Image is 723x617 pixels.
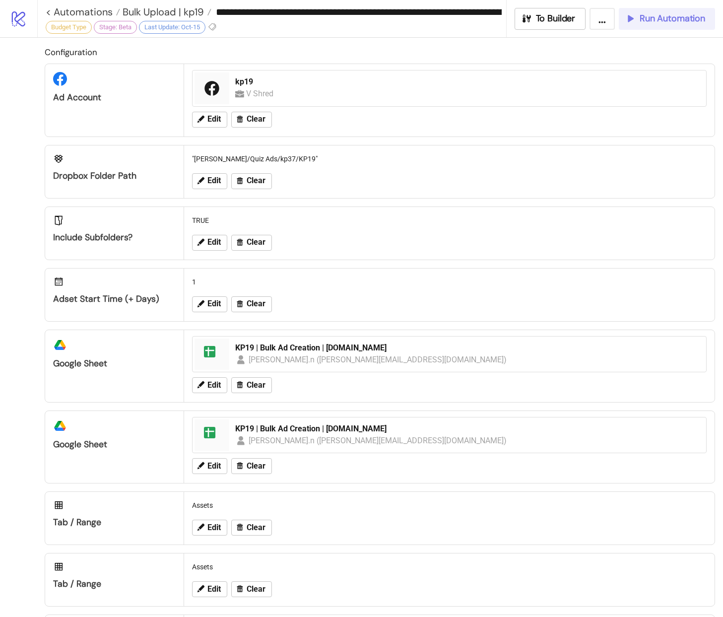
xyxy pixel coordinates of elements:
[188,149,711,168] div: "[PERSON_NAME]/Quiz Ads/kp37/KP19"
[231,112,272,128] button: Clear
[247,585,265,594] span: Clear
[235,76,700,87] div: kp19
[207,381,221,390] span: Edit
[192,296,227,312] button: Edit
[207,115,221,124] span: Edit
[188,557,711,576] div: Assets
[53,578,176,590] div: Tab / Range
[246,87,276,100] div: V Shred
[207,299,221,308] span: Edit
[53,517,176,528] div: Tab / Range
[247,238,265,247] span: Clear
[247,176,265,185] span: Clear
[231,377,272,393] button: Clear
[207,176,221,185] span: Edit
[46,21,92,34] div: Budget Type
[192,581,227,597] button: Edit
[231,520,272,536] button: Clear
[53,439,176,450] div: Google Sheet
[235,343,700,353] div: KP19 | Bulk Ad Creation | [DOMAIN_NAME]
[247,523,265,532] span: Clear
[207,462,221,471] span: Edit
[640,13,705,24] span: Run Automation
[45,46,715,59] h2: Configuration
[590,8,615,30] button: ...
[207,238,221,247] span: Edit
[46,7,120,17] a: < Automations
[247,462,265,471] span: Clear
[231,296,272,312] button: Clear
[53,92,176,103] div: Ad Account
[235,423,700,434] div: KP19 | Bulk Ad Creation | [DOMAIN_NAME]
[619,8,715,30] button: Run Automation
[249,434,507,447] div: [PERSON_NAME].n ([PERSON_NAME][EMAIL_ADDRESS][DOMAIN_NAME])
[53,232,176,243] div: Include Subfolders?
[192,112,227,128] button: Edit
[188,273,711,291] div: 1
[53,293,176,305] div: Adset Start Time (+ Days)
[192,377,227,393] button: Edit
[249,353,507,366] div: [PERSON_NAME].n ([PERSON_NAME][EMAIL_ADDRESS][DOMAIN_NAME])
[53,358,176,369] div: Google Sheet
[247,115,265,124] span: Clear
[207,585,221,594] span: Edit
[188,211,711,230] div: TRUE
[188,496,711,515] div: Assets
[192,458,227,474] button: Edit
[120,7,211,17] a: Bulk Upload | kp19
[231,581,272,597] button: Clear
[231,458,272,474] button: Clear
[139,21,205,34] div: Last Update: Oct-15
[231,173,272,189] button: Clear
[247,381,265,390] span: Clear
[192,520,227,536] button: Edit
[536,13,576,24] span: To Builder
[247,299,265,308] span: Clear
[515,8,586,30] button: To Builder
[192,173,227,189] button: Edit
[53,170,176,182] div: Dropbox Folder Path
[192,235,227,251] button: Edit
[231,235,272,251] button: Clear
[94,21,137,34] div: Stage: Beta
[207,523,221,532] span: Edit
[120,5,204,18] span: Bulk Upload | kp19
